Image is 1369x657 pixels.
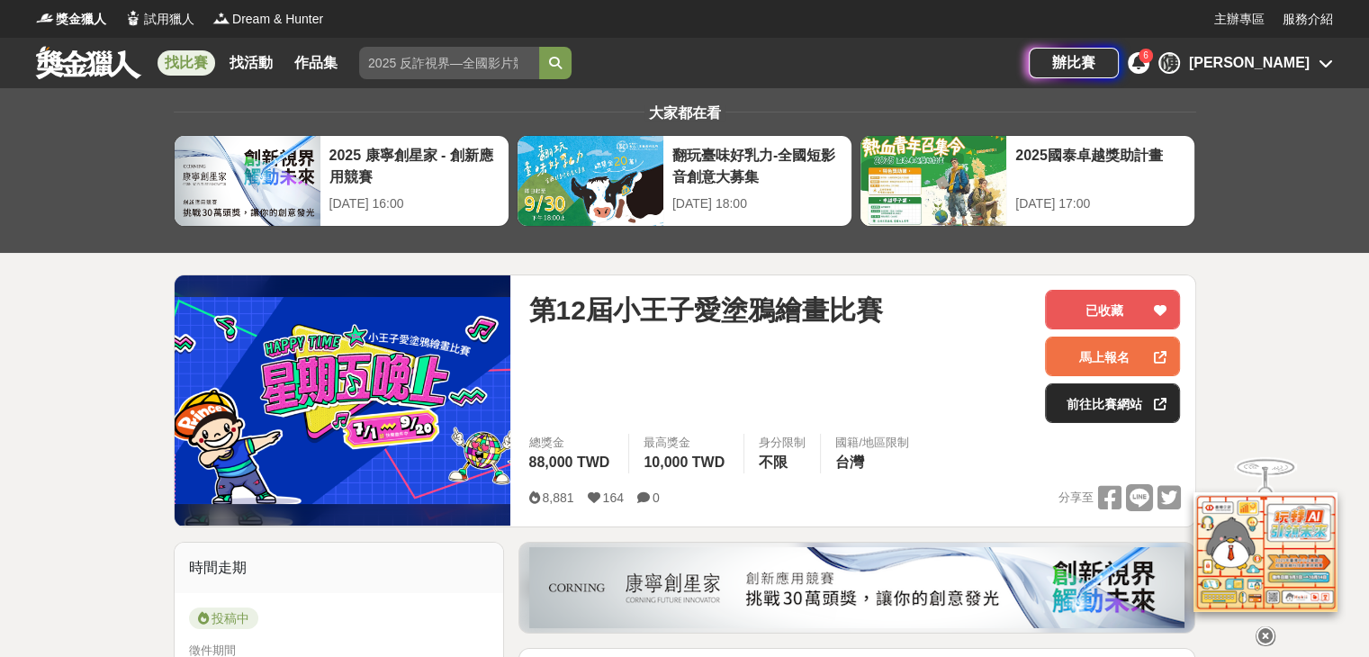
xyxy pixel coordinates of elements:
div: 時間走期 [175,543,504,593]
div: [DATE] 17:00 [1015,194,1185,213]
a: 2025 康寧創星家 - 創新應用競賽[DATE] 16:00 [174,135,509,227]
span: 大家都在看 [644,105,725,121]
span: 第12屆小王子愛塗鴉繪畫比賽 [528,290,882,330]
span: 台灣 [835,454,864,470]
div: [PERSON_NAME] [1189,52,1310,74]
span: 164 [603,490,624,505]
a: 辦比賽 [1029,48,1119,78]
a: 翻玩臺味好乳力-全國短影音創意大募集[DATE] 18:00 [517,135,852,227]
a: LogoDream & Hunter [212,10,323,29]
div: 國籍/地區限制 [835,434,909,452]
a: 找比賽 [158,50,215,76]
a: Logo試用獵人 [124,10,194,29]
div: [DATE] 16:00 [329,194,500,213]
span: Dream & Hunter [232,10,323,29]
img: Logo [36,9,54,27]
div: 2025國泰卓越獎助計畫 [1015,145,1185,185]
div: 陳 [1158,52,1180,74]
img: d2146d9a-e6f6-4337-9592-8cefde37ba6b.png [1193,491,1337,611]
span: 不限 [759,454,788,470]
a: 主辦專區 [1214,10,1265,29]
a: 找活動 [222,50,280,76]
div: [DATE] 18:00 [672,194,842,213]
a: 前往比賽網站 [1045,383,1180,423]
img: be6ed63e-7b41-4cb8-917a-a53bd949b1b4.png [529,547,1184,628]
span: 8,881 [542,490,573,505]
span: 0 [653,490,660,505]
span: 投稿中 [189,607,258,629]
span: 分享至 [1058,484,1093,511]
button: 已收藏 [1045,290,1180,329]
a: 作品集 [287,50,345,76]
div: 身分限制 [759,434,806,452]
span: 總獎金 [528,434,614,452]
span: 試用獵人 [144,10,194,29]
img: Cover Image [175,297,511,504]
input: 2025 反詐視界—全國影片競賽 [359,47,539,79]
span: 88,000 TWD [528,454,609,470]
img: Logo [124,9,142,27]
a: Logo獎金獵人 [36,10,106,29]
a: 2025國泰卓越獎助計畫[DATE] 17:00 [860,135,1195,227]
span: 徵件期間 [189,643,236,657]
img: Logo [212,9,230,27]
span: 10,000 TWD [644,454,725,470]
div: 翻玩臺味好乳力-全國短影音創意大募集 [672,145,842,185]
span: 最高獎金 [644,434,729,452]
a: 服務介紹 [1283,10,1333,29]
span: 獎金獵人 [56,10,106,29]
div: 2025 康寧創星家 - 創新應用競賽 [329,145,500,185]
a: 馬上報名 [1045,337,1180,376]
span: 6 [1143,50,1148,60]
